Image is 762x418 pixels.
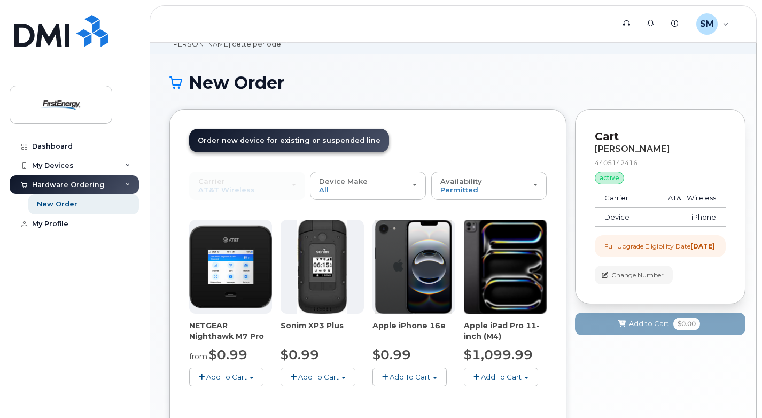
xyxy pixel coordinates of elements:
[647,189,726,208] td: AT&T Wireless
[629,319,669,329] span: Add to Cart
[464,347,533,362] span: $1,099.99
[281,320,363,342] div: Sonim XP3 Plus
[281,347,319,362] span: $0.99
[464,320,547,342] div: Apple iPad Pro 11-inch (M4)
[372,320,455,342] div: Apple iPhone 16e
[595,129,726,144] p: Cart
[189,368,263,386] button: Add To Cart
[310,172,426,199] button: Device Make All
[647,208,726,227] td: iPhone
[372,368,447,386] button: Add To Cart
[198,136,380,144] span: Order new device for existing or suspended line
[431,172,547,199] button: Availability Permitted
[189,352,207,361] small: from
[595,144,726,154] div: [PERSON_NAME]
[319,177,368,185] span: Device Make
[281,368,355,386] button: Add To Cart
[689,13,736,35] div: Stonitsch, Mark S
[169,73,737,92] h1: New Order
[595,189,647,208] td: Carrier
[595,172,624,184] div: active
[189,225,272,308] img: Nighthawk.png
[464,220,547,314] img: ipad_pro_11_m4.png
[595,208,647,227] td: Device
[595,266,673,284] button: Change Number
[319,185,329,194] span: All
[206,373,247,381] span: Add To Cart
[298,373,339,381] span: Add To Cart
[440,177,482,185] span: Availability
[390,373,430,381] span: Add To Cart
[189,320,272,342] div: NETGEAR Nighthawk M7 Pro
[700,18,714,30] span: SM
[575,313,745,335] button: Add to Cart $0.00
[673,318,700,330] span: $0.00
[440,185,478,194] span: Permitted
[464,368,538,386] button: Add To Cart
[209,347,247,362] span: $0.99
[690,242,715,250] strong: [DATE]
[297,220,348,314] img: xp3plus.jpg
[604,242,715,251] div: Full Upgrade Eligibility Date
[375,220,452,314] img: iphone16e.png
[481,373,522,381] span: Add To Cart
[611,270,664,280] span: Change Number
[595,158,726,167] div: 4405142416
[372,347,411,362] span: $0.99
[716,371,754,410] iframe: Messenger Launcher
